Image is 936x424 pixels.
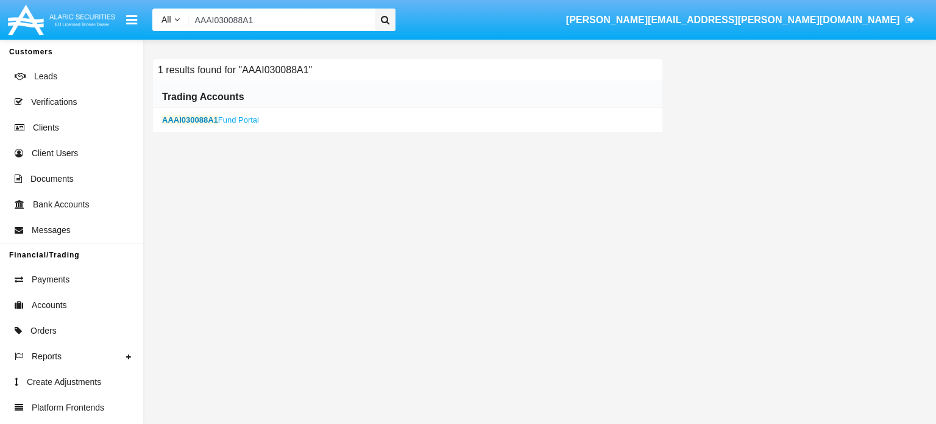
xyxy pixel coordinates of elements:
[33,121,59,134] span: Clients
[30,173,74,185] span: Documents
[32,401,104,414] span: Platform Frontends
[32,224,71,237] span: Messages
[162,115,218,124] b: AAAI030088A1
[31,96,77,109] span: Verifications
[6,2,117,38] img: Logo image
[560,3,921,37] a: [PERSON_NAME][EMAIL_ADDRESS][PERSON_NAME][DOMAIN_NAME]
[153,59,317,81] h6: 1 results found for "AAAI030088A1"
[162,90,244,104] h6: Trading Accounts
[34,70,57,83] span: Leads
[152,13,189,26] a: All
[566,15,900,25] span: [PERSON_NAME][EMAIL_ADDRESS][PERSON_NAME][DOMAIN_NAME]
[162,115,259,124] a: Fund Portal
[189,9,370,31] input: Search
[32,147,78,160] span: Client Users
[30,325,57,337] span: Orders
[32,350,62,363] span: Reports
[33,198,90,211] span: Bank Accounts
[32,299,67,312] span: Accounts
[161,15,171,24] span: All
[32,273,69,286] span: Payments
[27,376,101,389] span: Create Adjustments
